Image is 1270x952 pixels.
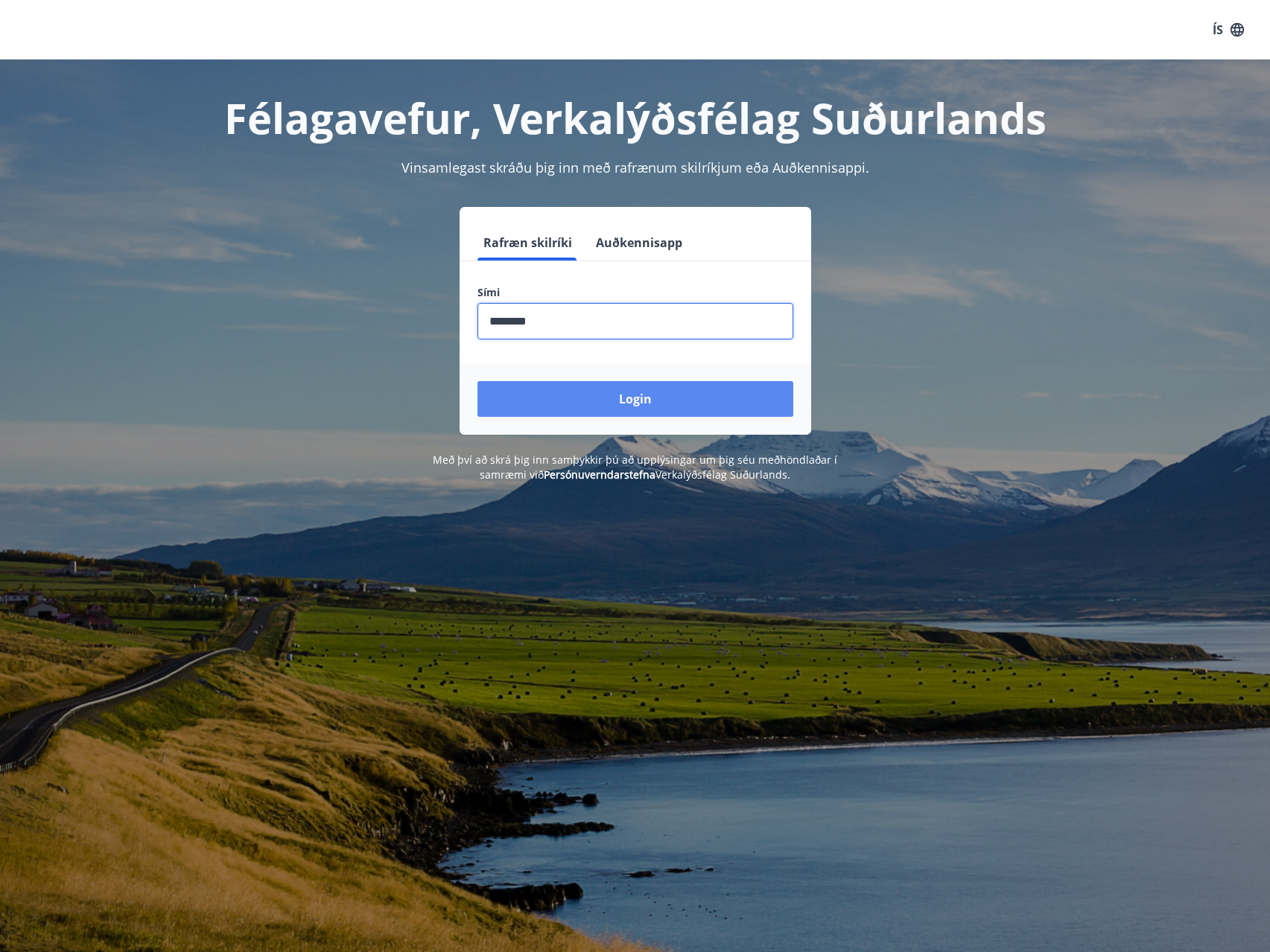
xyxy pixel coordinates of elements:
h1: Félagavefur, Verkalýðsfélag Suðurlands [117,89,1154,146]
span: Vinsamlegast skráðu þig inn með rafrænum skilríkjum eða Auðkennisappi. [401,159,869,176]
button: Login [477,381,793,417]
button: Rafræn skilríki [477,225,578,261]
a: Persónuverndarstefna [544,467,655,482]
span: Með því að skrá þig inn samþykkir þú að upplýsingar um þig séu meðhöndlaðar í samræmi við Verkalý... [433,453,837,482]
label: Sími [477,285,793,300]
button: ÍS [1204,16,1252,43]
button: Auðkennisapp [590,225,688,261]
